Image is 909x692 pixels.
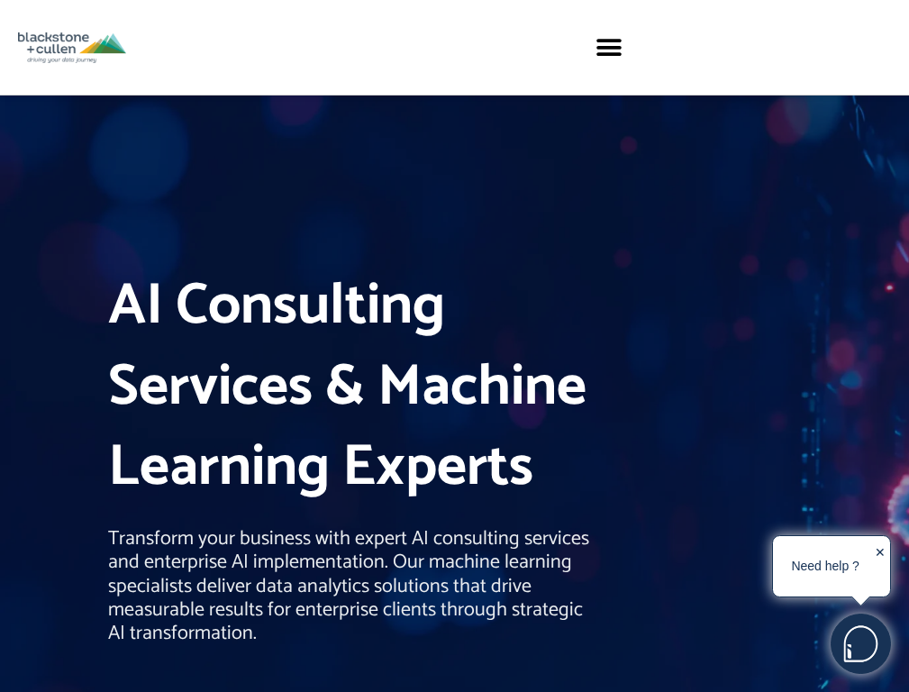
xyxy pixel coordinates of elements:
p: Transform your business with expert AI consulting services and enterprise AI implementation. Our ... [108,527,593,646]
h1: AI Consulting Services & Machine Learning Experts [108,267,593,509]
div: ✕ [875,541,886,594]
div: Menu Toggle [588,27,629,68]
div: Need help ? [776,539,875,593]
img: users%2F5SSOSaKfQqXq3cFEnIZRYMEs4ra2%2Fmedia%2Fimages%2F-Bulle%20blanche%20sans%20fond%20%2B%20ma... [832,615,890,673]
